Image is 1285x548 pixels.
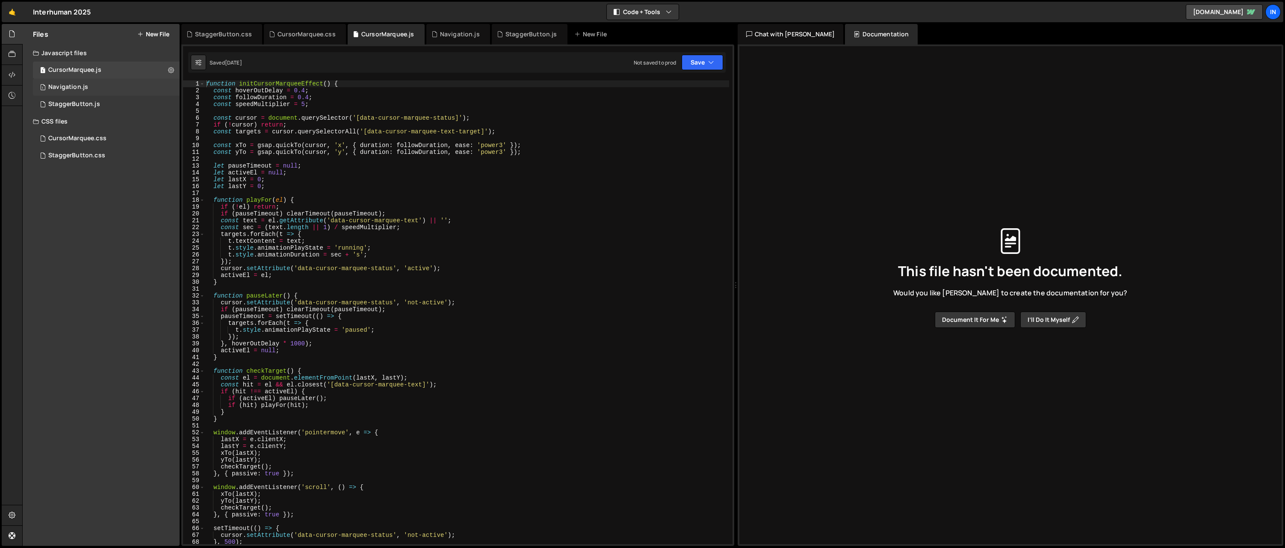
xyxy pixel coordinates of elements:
div: 16793/46310.css [33,147,180,164]
div: 28 [183,265,205,272]
div: StaggerButton.js [505,30,557,38]
div: 29 [183,272,205,279]
div: 42 [183,361,205,368]
div: 45 [183,381,205,388]
div: Documentation [845,24,917,44]
div: StaggerButton.css [48,152,105,159]
div: Not saved to prod [634,59,676,66]
button: Code + Tools [607,4,679,20]
div: 56 [183,457,205,463]
div: 67 [183,532,205,539]
div: 31 [183,286,205,292]
span: This file hasn't been documented. [898,264,1123,278]
div: Chat with [PERSON_NAME] [738,24,844,44]
span: 1 [40,85,45,91]
div: 12 [183,156,205,162]
div: 43 [183,368,205,374]
a: In [1265,4,1281,20]
div: 65 [183,518,205,525]
div: 32 [183,292,205,299]
div: 47 [183,395,205,402]
div: 18 [183,197,205,203]
div: 25 [183,245,205,251]
div: 24 [183,238,205,245]
div: 52 [183,429,205,436]
div: 27 [183,258,205,265]
div: 68 [183,539,205,545]
div: 5 [183,108,205,115]
div: 15 [183,176,205,183]
div: 16793/45890.js [33,96,180,113]
button: I’ll do it myself [1020,312,1086,328]
div: 8 [183,128,205,135]
div: 55 [183,450,205,457]
div: 6 [183,115,205,121]
div: 61 [183,491,205,498]
div: 33 [183,299,205,306]
a: 🤙 [2,2,23,22]
div: 63 [183,504,205,511]
div: CursorMarquee.css [48,135,106,142]
div: 20 [183,210,205,217]
div: 44 [183,374,205,381]
div: 4 [183,101,205,108]
div: 39 [183,340,205,347]
div: Navigation.js [48,83,88,91]
div: Navigation.js [440,30,480,38]
div: 17 [183,190,205,197]
div: 64 [183,511,205,518]
div: 30 [183,279,205,286]
div: 2 [183,87,205,94]
div: StaggerButton.css [195,30,252,38]
div: 49 [183,409,205,415]
div: 40 [183,347,205,354]
span: 1 [40,68,45,74]
div: CSS files [23,113,180,130]
div: 57 [183,463,205,470]
div: 23 [183,231,205,238]
div: 38 [183,333,205,340]
div: 16 [183,183,205,190]
div: 46 [183,388,205,395]
div: 7 [183,121,205,128]
div: CursorMarquee.css [278,30,336,38]
div: 48 [183,402,205,409]
div: 50 [183,415,205,422]
div: 16793/45893.js [33,62,180,79]
div: 34 [183,306,205,313]
div: 58 [183,470,205,477]
div: 10 [183,142,205,149]
div: 16793/45894.css [33,130,183,147]
button: New File [137,31,169,38]
div: 37 [183,327,205,333]
div: 59 [183,477,205,484]
div: 11 [183,149,205,156]
div: 60 [183,484,205,491]
div: CursorMarquee.js [361,30,414,38]
div: 19 [183,203,205,210]
button: Document it for me [935,312,1015,328]
div: 16793/45891.js [33,79,180,96]
div: 26 [183,251,205,258]
div: 41 [183,354,205,361]
div: 35 [183,313,205,320]
div: 54 [183,443,205,450]
span: Would you like [PERSON_NAME] to create the documentation for you? [893,288,1127,298]
div: StaggerButton.js [48,100,100,108]
div: Javascript files [23,44,180,62]
div: Interhuman 2025 [33,7,91,17]
div: 66 [183,525,205,532]
div: CursorMarquee.js [48,66,101,74]
div: 51 [183,422,205,429]
div: 13 [183,162,205,169]
div: 53 [183,436,205,443]
div: 36 [183,320,205,327]
div: 14 [183,169,205,176]
div: Saved [210,59,242,66]
div: [DATE] [225,59,242,66]
div: 62 [183,498,205,504]
button: Save [682,55,723,70]
div: 9 [183,135,205,142]
div: 1 [183,80,205,87]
